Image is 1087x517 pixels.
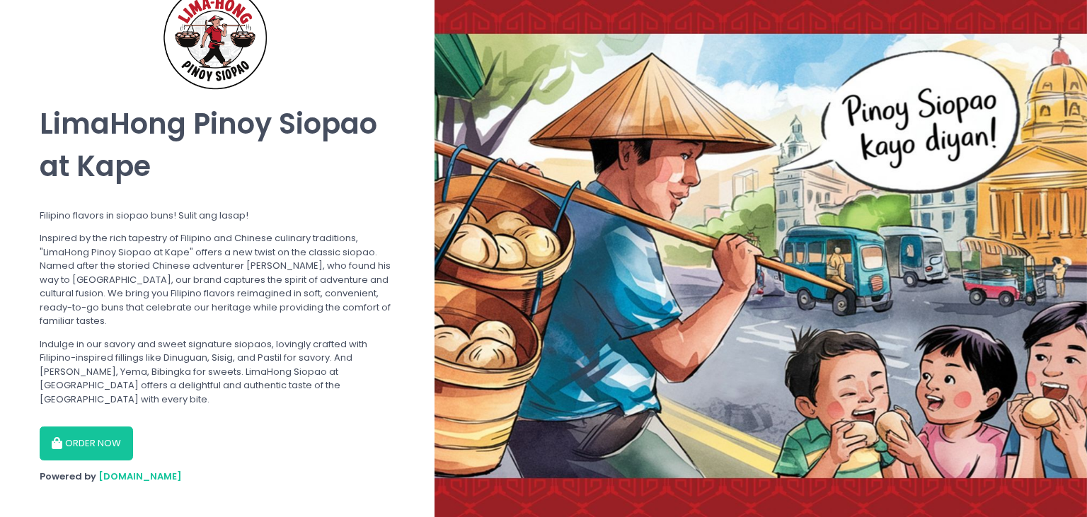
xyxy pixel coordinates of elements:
[40,91,395,199] div: LimaHong Pinoy Siopao at Kape
[40,426,133,460] button: ORDER NOW
[40,470,395,484] div: Powered by
[40,337,395,407] div: Indulge in our savory and sweet signature siopaos, lovingly crafted with Filipino-inspired fillin...
[40,231,395,328] div: Inspired by the rich tapestry of Filipino and Chinese culinary traditions, "LimaHong Pinoy Siopao...
[98,470,182,483] a: [DOMAIN_NAME]
[40,209,395,223] div: Filipino flavors in siopao buns! Sulit ang lasap!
